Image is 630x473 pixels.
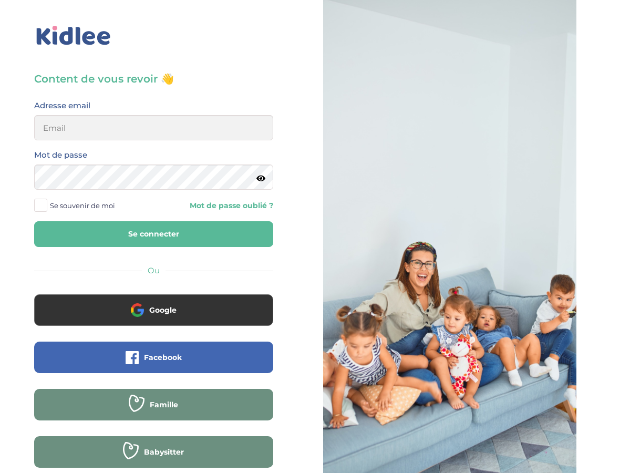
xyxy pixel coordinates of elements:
[50,199,115,212] span: Se souvenir de moi
[34,342,273,373] button: Facebook
[126,351,139,364] img: facebook.png
[161,201,273,211] a: Mot de passe oublié ?
[34,359,273,369] a: Facebook
[34,407,273,417] a: Famille
[34,115,273,140] input: Email
[144,447,184,457] span: Babysitter
[148,265,160,275] span: Ou
[150,399,178,410] span: Famille
[34,389,273,420] button: Famille
[131,303,144,316] img: google.png
[144,352,182,363] span: Facebook
[34,99,90,112] label: Adresse email
[34,454,273,464] a: Babysitter
[34,221,273,247] button: Se connecter
[34,312,273,322] a: Google
[34,436,273,468] button: Babysitter
[34,148,87,162] label: Mot de passe
[34,71,273,86] h3: Content de vous revoir 👋
[34,24,113,48] img: logo_kidlee_bleu
[34,294,273,326] button: Google
[149,305,177,315] span: Google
